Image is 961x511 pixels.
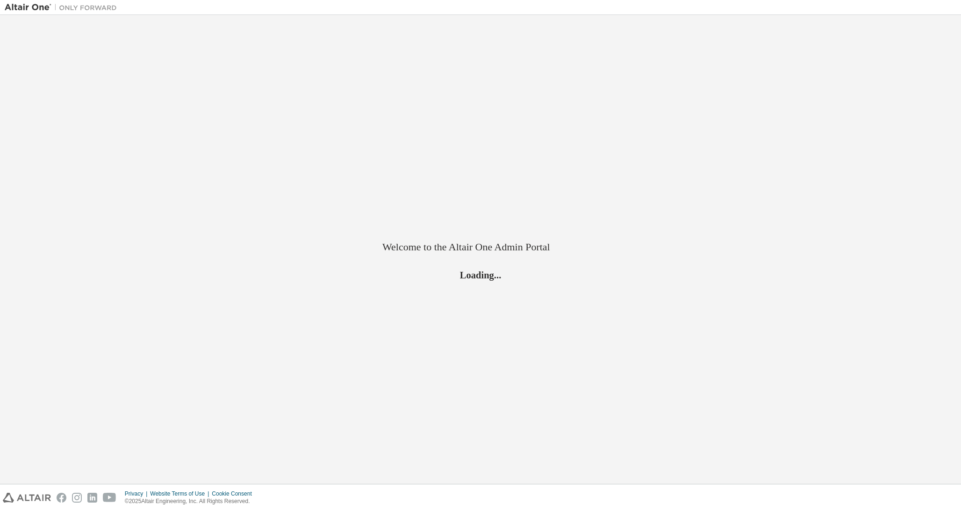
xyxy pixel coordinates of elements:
[87,493,97,503] img: linkedin.svg
[5,3,122,12] img: Altair One
[125,497,258,505] p: © 2025 Altair Engineering, Inc. All Rights Reserved.
[150,490,212,497] div: Website Terms of Use
[57,493,66,503] img: facebook.svg
[72,493,82,503] img: instagram.svg
[3,493,51,503] img: altair_logo.svg
[382,269,579,281] h2: Loading...
[382,241,579,254] h2: Welcome to the Altair One Admin Portal
[125,490,150,497] div: Privacy
[212,490,257,497] div: Cookie Consent
[103,493,116,503] img: youtube.svg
